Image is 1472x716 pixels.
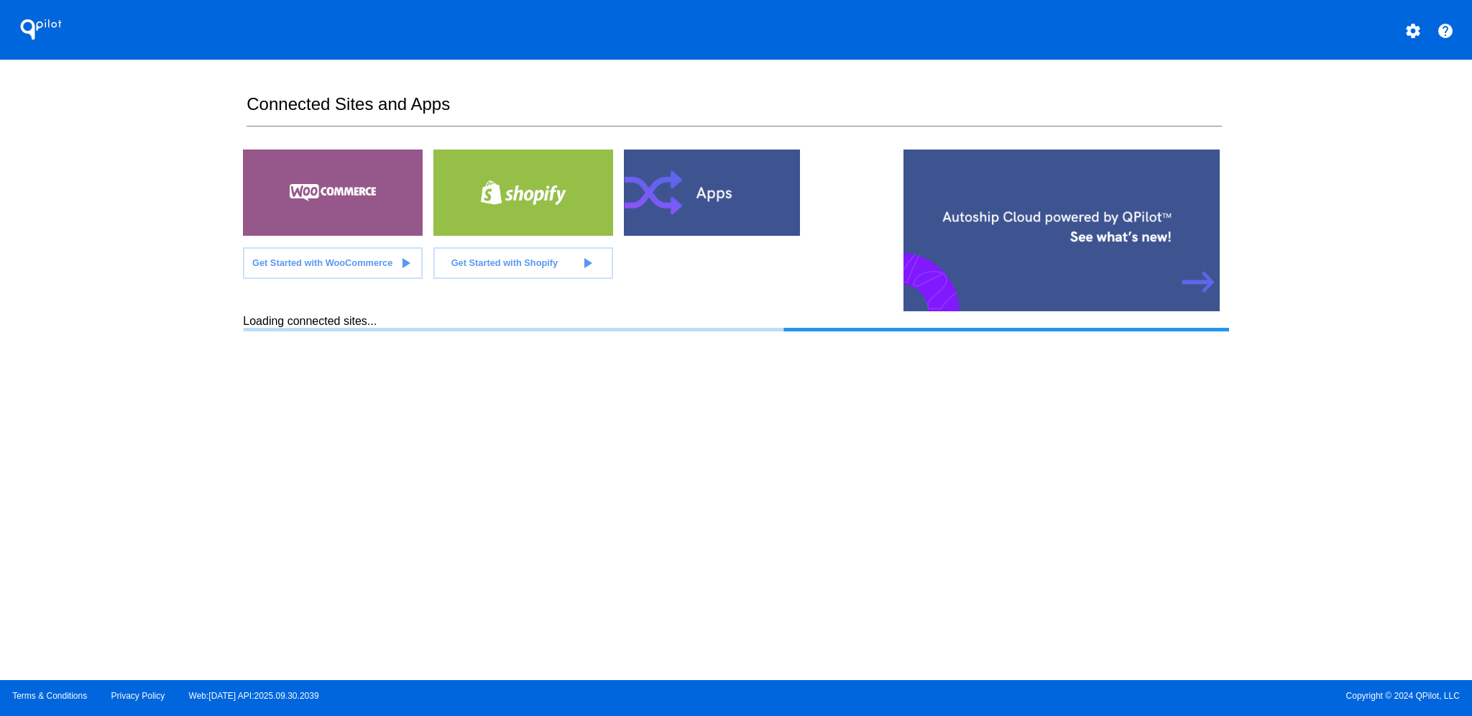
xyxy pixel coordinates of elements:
[451,257,558,268] span: Get Started with Shopify
[252,257,392,268] span: Get Started with WooCommerce
[1437,22,1454,40] mat-icon: help
[433,247,613,279] a: Get Started with Shopify
[12,15,70,44] h1: QPilot
[1404,22,1422,40] mat-icon: settings
[243,247,423,279] a: Get Started with WooCommerce
[12,691,87,701] a: Terms & Conditions
[243,315,1228,331] div: Loading connected sites...
[111,691,165,701] a: Privacy Policy
[397,254,414,272] mat-icon: play_arrow
[247,94,1221,127] h2: Connected Sites and Apps
[189,691,319,701] a: Web:[DATE] API:2025.09.30.2039
[579,254,596,272] mat-icon: play_arrow
[748,691,1460,701] span: Copyright © 2024 QPilot, LLC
